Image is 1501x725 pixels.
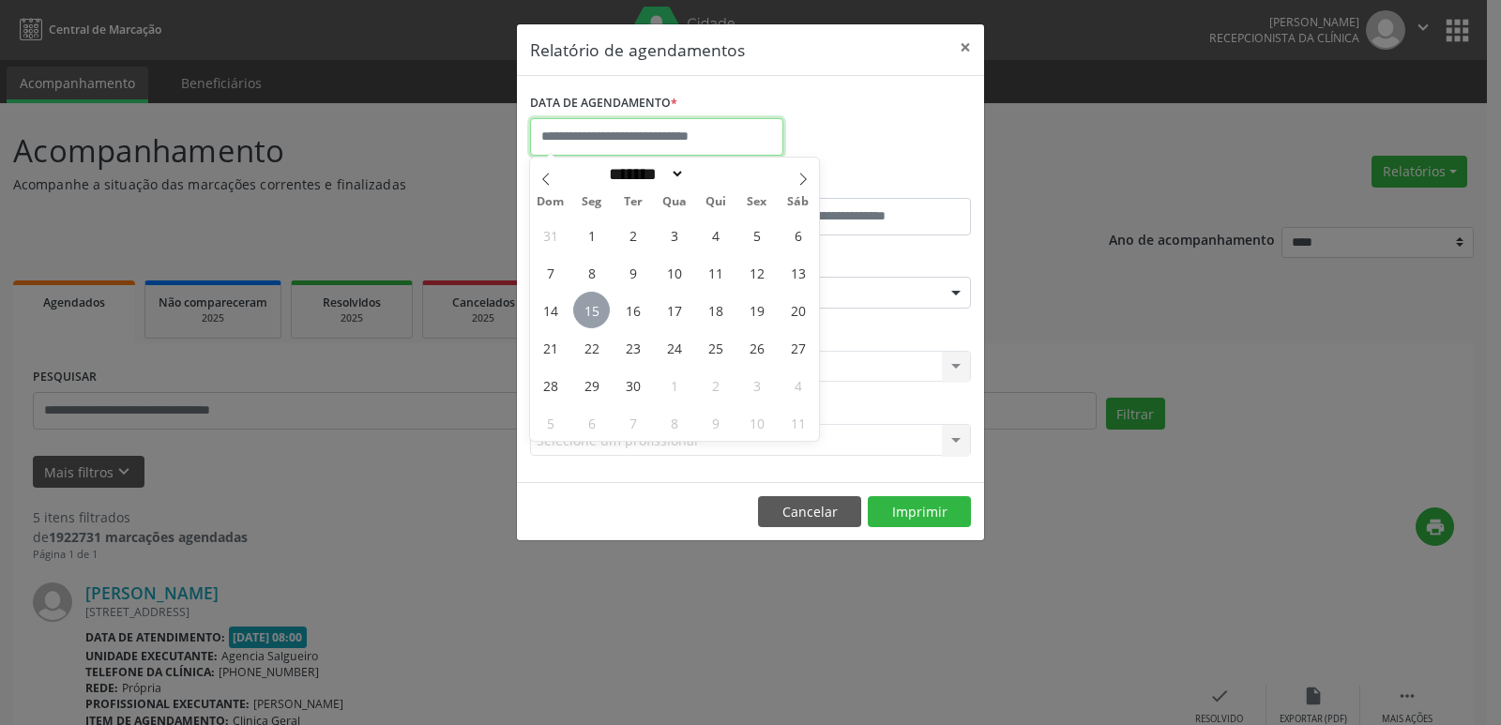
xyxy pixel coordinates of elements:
[656,254,692,291] span: Setembro 10, 2025
[573,292,610,328] span: Setembro 15, 2025
[573,217,610,253] span: Setembro 1, 2025
[656,404,692,441] span: Outubro 8, 2025
[697,292,734,328] span: Setembro 18, 2025
[758,496,861,528] button: Cancelar
[614,254,651,291] span: Setembro 9, 2025
[685,164,747,184] input: Year
[868,496,971,528] button: Imprimir
[736,196,778,208] span: Sex
[614,329,651,366] span: Setembro 23, 2025
[780,254,816,291] span: Setembro 13, 2025
[755,169,971,198] label: ATÉ
[738,217,775,253] span: Setembro 5, 2025
[656,367,692,403] span: Outubro 1, 2025
[573,254,610,291] span: Setembro 8, 2025
[738,367,775,403] span: Outubro 3, 2025
[778,196,819,208] span: Sáb
[656,217,692,253] span: Setembro 3, 2025
[697,217,734,253] span: Setembro 4, 2025
[602,164,685,184] select: Month
[530,89,677,118] label: DATA DE AGENDAMENTO
[697,367,734,403] span: Outubro 2, 2025
[530,196,571,208] span: Dom
[613,196,654,208] span: Ter
[697,254,734,291] span: Setembro 11, 2025
[573,367,610,403] span: Setembro 29, 2025
[532,367,569,403] span: Setembro 28, 2025
[947,24,984,70] button: Close
[614,404,651,441] span: Outubro 7, 2025
[573,404,610,441] span: Outubro 6, 2025
[532,404,569,441] span: Outubro 5, 2025
[532,217,569,253] span: Agosto 31, 2025
[571,196,613,208] span: Seg
[532,329,569,366] span: Setembro 21, 2025
[780,217,816,253] span: Setembro 6, 2025
[614,367,651,403] span: Setembro 30, 2025
[656,292,692,328] span: Setembro 17, 2025
[532,254,569,291] span: Setembro 7, 2025
[738,254,775,291] span: Setembro 12, 2025
[656,329,692,366] span: Setembro 24, 2025
[654,196,695,208] span: Qua
[780,292,816,328] span: Setembro 20, 2025
[695,196,736,208] span: Qui
[573,329,610,366] span: Setembro 22, 2025
[614,217,651,253] span: Setembro 2, 2025
[738,292,775,328] span: Setembro 19, 2025
[697,329,734,366] span: Setembro 25, 2025
[780,329,816,366] span: Setembro 27, 2025
[738,329,775,366] span: Setembro 26, 2025
[738,404,775,441] span: Outubro 10, 2025
[614,292,651,328] span: Setembro 16, 2025
[532,292,569,328] span: Setembro 14, 2025
[697,404,734,441] span: Outubro 9, 2025
[780,404,816,441] span: Outubro 11, 2025
[780,367,816,403] span: Outubro 4, 2025
[530,38,745,62] h5: Relatório de agendamentos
